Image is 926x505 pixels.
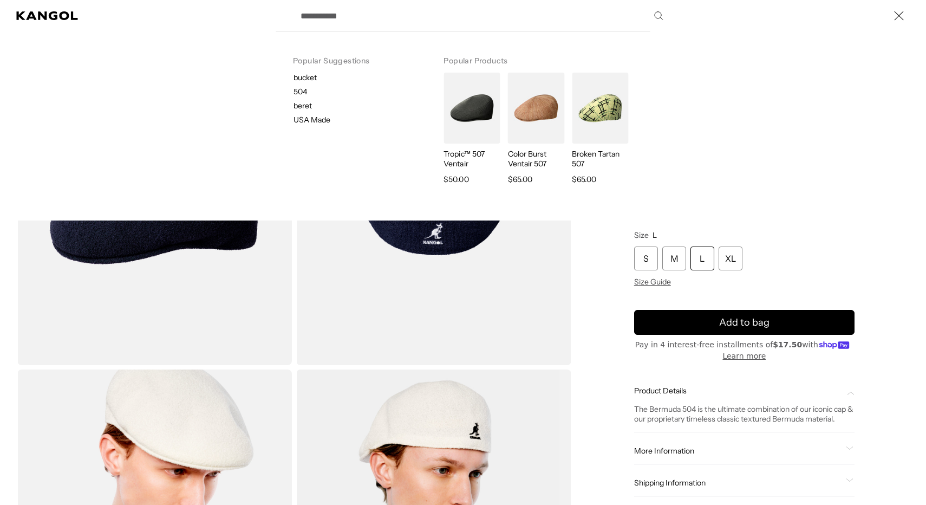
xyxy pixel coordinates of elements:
p: Tropic™ 507 Ventair [444,149,500,169]
img: Tropic™ 507 Ventair [444,73,500,144]
button: Search here [654,11,663,21]
a: USA Made [280,115,426,125]
h3: Popular Products [444,42,632,73]
p: Broken Tartan 507 [572,149,628,169]
span: $65.00 [572,173,596,186]
p: 504 [294,87,426,96]
a: Color Burst Ventair 507 Color Burst Ventair 507 $65.00 [505,73,564,186]
a: Kangol [16,11,79,20]
a: Broken Tartan 507 Broken Tartan 507 $65.00 [569,73,628,186]
p: bucket [294,73,426,82]
span: $50.00 [444,173,468,186]
p: USA Made [294,115,330,125]
h3: Popular Suggestions [293,42,409,73]
button: Close [888,5,910,27]
img: Color Burst Ventair 507 [508,73,564,144]
p: Color Burst Ventair 507 [508,149,564,169]
a: Tropic™ 507 Ventair Tropic™ 507 Ventair $50.00 [440,73,500,186]
p: beret [294,101,426,111]
img: Broken Tartan 507 [572,73,628,144]
span: $65.00 [508,173,532,186]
